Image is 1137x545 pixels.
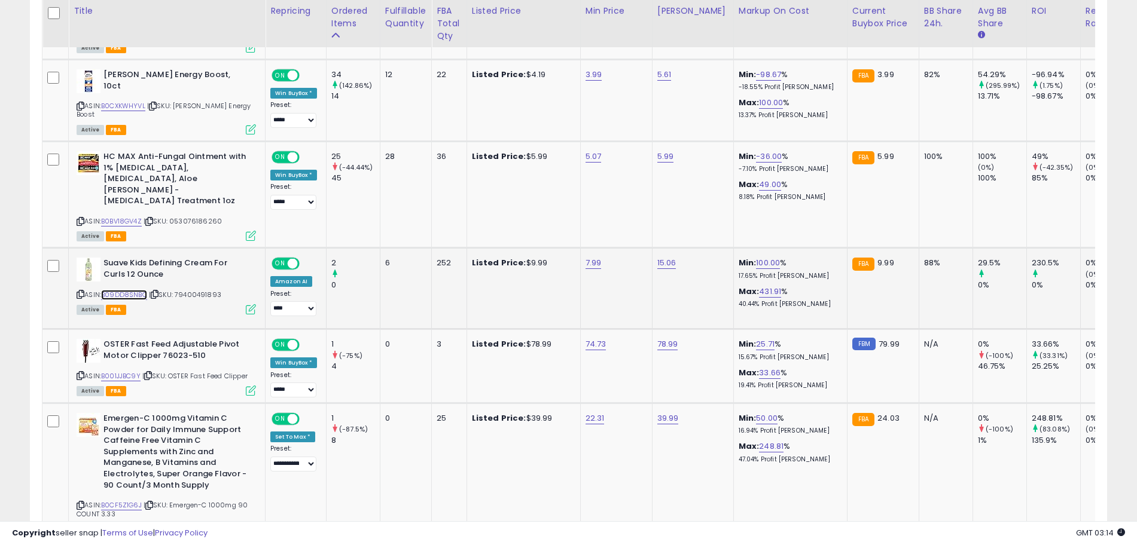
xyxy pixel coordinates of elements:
[1032,5,1075,17] div: ROI
[77,386,104,396] span: All listings currently available for purchase on Amazon
[472,258,571,268] div: $9.99
[1086,258,1134,268] div: 0%
[739,165,838,173] p: -7.10% Profit [PERSON_NAME]
[77,151,100,175] img: 51rR3iqzGZL._SL40_.jpg
[270,183,317,210] div: Preset:
[739,412,757,424] b: Min:
[986,424,1013,434] small: (-100%)
[978,151,1026,162] div: 100%
[1032,280,1080,290] div: 0%
[852,69,874,82] small: FBA
[756,257,780,269] a: 100.00
[877,69,894,80] span: 3.99
[101,500,142,510] a: B0CF5Z1G6J
[270,445,317,471] div: Preset:
[472,5,575,17] div: Listed Price
[986,351,1013,360] small: (-100%)
[1086,270,1102,279] small: (0%)
[1076,527,1125,538] span: 2025-08-18 03:14 GMT
[331,258,380,268] div: 2
[657,151,674,163] a: 5.99
[12,528,208,539] div: seller snap | |
[437,339,458,350] div: 3
[1032,151,1080,162] div: 49%
[1086,173,1134,183] div: 0%
[739,193,838,201] p: 8.18% Profit [PERSON_NAME]
[1086,163,1102,172] small: (0%)
[1040,424,1070,434] small: (83.08%)
[756,412,778,424] a: 50.00
[1086,91,1134,102] div: 0%
[101,101,145,111] a: B0CXKWHYVL
[1032,91,1080,102] div: -98.67%
[331,435,380,446] div: 8
[270,290,317,317] div: Preset:
[472,413,571,424] div: $39.99
[472,69,526,80] b: Listed Price:
[101,216,142,226] a: B0BV18GV4Z
[759,440,784,452] a: 248.81
[978,339,1026,350] div: 0%
[924,5,968,30] div: BB Share 24h.
[739,286,760,297] b: Max:
[739,272,838,280] p: 17.65% Profit [PERSON_NAME]
[270,371,317,398] div: Preset:
[586,69,602,81] a: 3.99
[1032,258,1080,268] div: 230.5%
[739,286,838,308] div: %
[77,125,104,135] span: All listings currently available for purchase on Amazon
[77,231,104,241] span: All listings currently available for purchase on Amazon
[331,280,380,290] div: 0
[739,300,838,308] p: 40.44% Profit [PERSON_NAME]
[739,97,760,108] b: Max:
[657,257,676,269] a: 15.06
[1086,413,1134,424] div: 0%
[739,381,838,390] p: 19.41% Profit [PERSON_NAME]
[74,5,260,17] div: Title
[385,258,422,268] div: 6
[472,257,526,268] b: Listed Price:
[739,151,838,173] div: %
[759,367,781,379] a: 33.66
[273,414,288,424] span: ON
[924,413,964,424] div: N/A
[657,412,679,424] a: 39.99
[739,441,838,463] div: %
[331,5,375,30] div: Ordered Items
[739,179,838,201] div: %
[879,338,900,350] span: 79.99
[739,151,757,162] b: Min:
[756,151,782,163] a: -36.00
[77,258,100,281] img: 31tUVmruk7L._SL40_.jpg
[739,338,757,350] b: Min:
[739,5,842,17] div: Markup on Cost
[385,339,422,350] div: 0
[331,151,380,162] div: 25
[1086,151,1134,162] div: 0%
[657,5,728,17] div: [PERSON_NAME]
[101,290,147,300] a: B09DD8SNBQ
[270,88,317,99] div: Win BuyBox *
[77,43,104,53] span: All listings currently available for purchase on Amazon
[978,361,1026,372] div: 46.75%
[103,151,249,210] b: HC MAX Anti-Fungal Ointment with 1% [MEDICAL_DATA], [MEDICAL_DATA], Aloe [PERSON_NAME] - [MEDICAL...
[586,257,602,269] a: 7.99
[586,338,606,350] a: 74.73
[657,69,672,81] a: 5.61
[739,440,760,452] b: Max:
[437,5,462,42] div: FBA Total Qty
[106,43,126,53] span: FBA
[103,339,249,364] b: OSTER Fast Feed Adjustable Pivot Motor Clipper 76023-510
[877,151,894,162] span: 5.99
[437,151,458,162] div: 36
[106,231,126,241] span: FBA
[273,152,288,163] span: ON
[331,173,380,183] div: 45
[978,30,985,41] small: Avg BB Share.
[472,151,571,162] div: $5.99
[270,101,317,128] div: Preset:
[759,179,781,191] a: 49.00
[103,258,249,283] b: Suave Kids Defining Cream For Curls 12 Ounce
[103,69,249,94] b: [PERSON_NAME] Energy Boost, 10ct
[986,81,1020,90] small: (295.99%)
